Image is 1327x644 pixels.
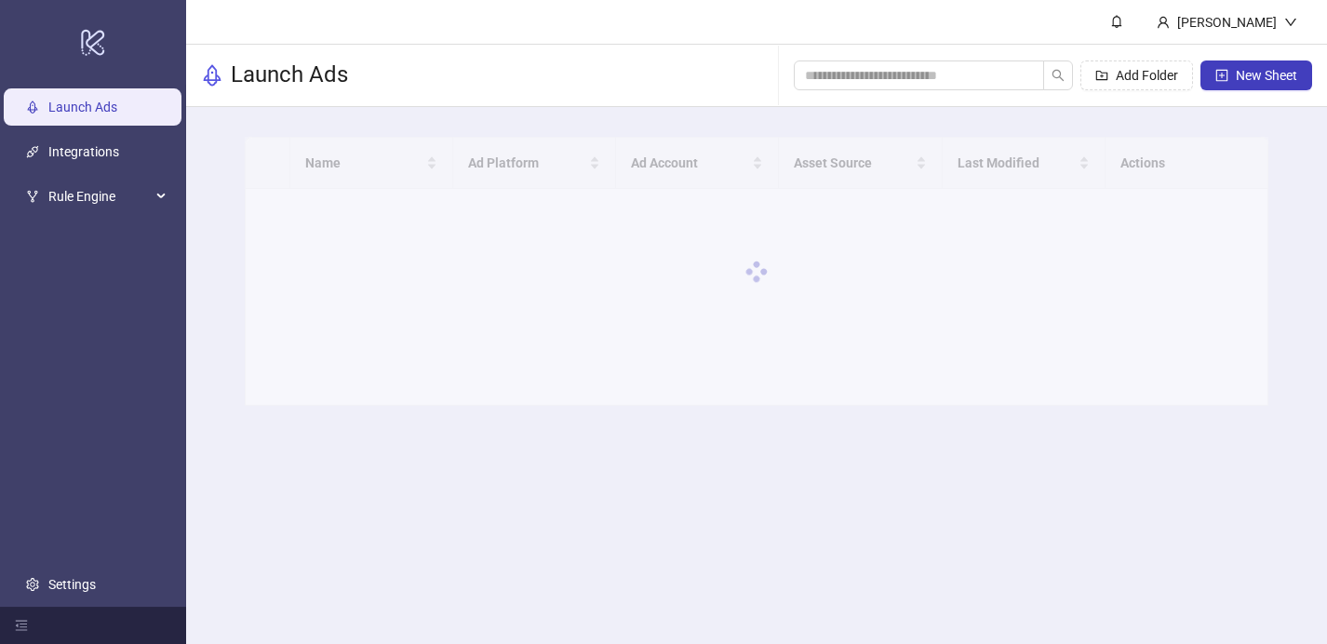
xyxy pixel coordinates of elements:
span: user [1157,16,1170,29]
span: plus-square [1215,69,1228,82]
a: Launch Ads [48,100,117,114]
h3: Launch Ads [231,60,348,90]
span: down [1284,16,1297,29]
div: [PERSON_NAME] [1170,12,1284,33]
button: Add Folder [1080,60,1193,90]
span: rocket [201,64,223,87]
span: folder-add [1095,69,1108,82]
button: New Sheet [1200,60,1312,90]
span: search [1052,69,1065,82]
span: menu-fold [15,619,28,632]
span: fork [26,190,39,203]
span: bell [1110,15,1123,28]
a: Settings [48,577,96,592]
span: Add Folder [1116,68,1178,83]
a: Integrations [48,144,119,159]
span: Rule Engine [48,178,151,215]
span: New Sheet [1236,68,1297,83]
